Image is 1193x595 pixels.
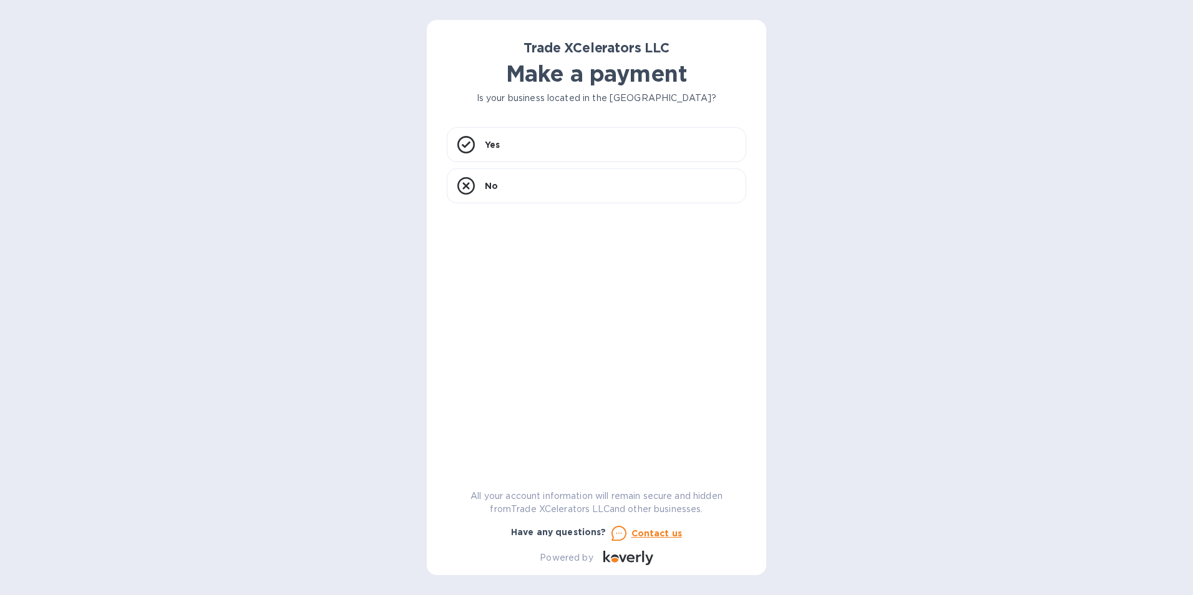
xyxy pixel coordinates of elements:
[631,528,683,538] u: Contact us
[485,138,500,151] p: Yes
[540,551,593,564] p: Powered by
[511,527,606,537] b: Have any questions?
[447,92,746,105] p: Is your business located in the [GEOGRAPHIC_DATA]?
[485,180,498,192] p: No
[447,60,746,87] h1: Make a payment
[447,490,746,516] p: All your account information will remain secure and hidden from Trade XCelerators LLC and other b...
[523,40,669,56] b: Trade XCelerators LLC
